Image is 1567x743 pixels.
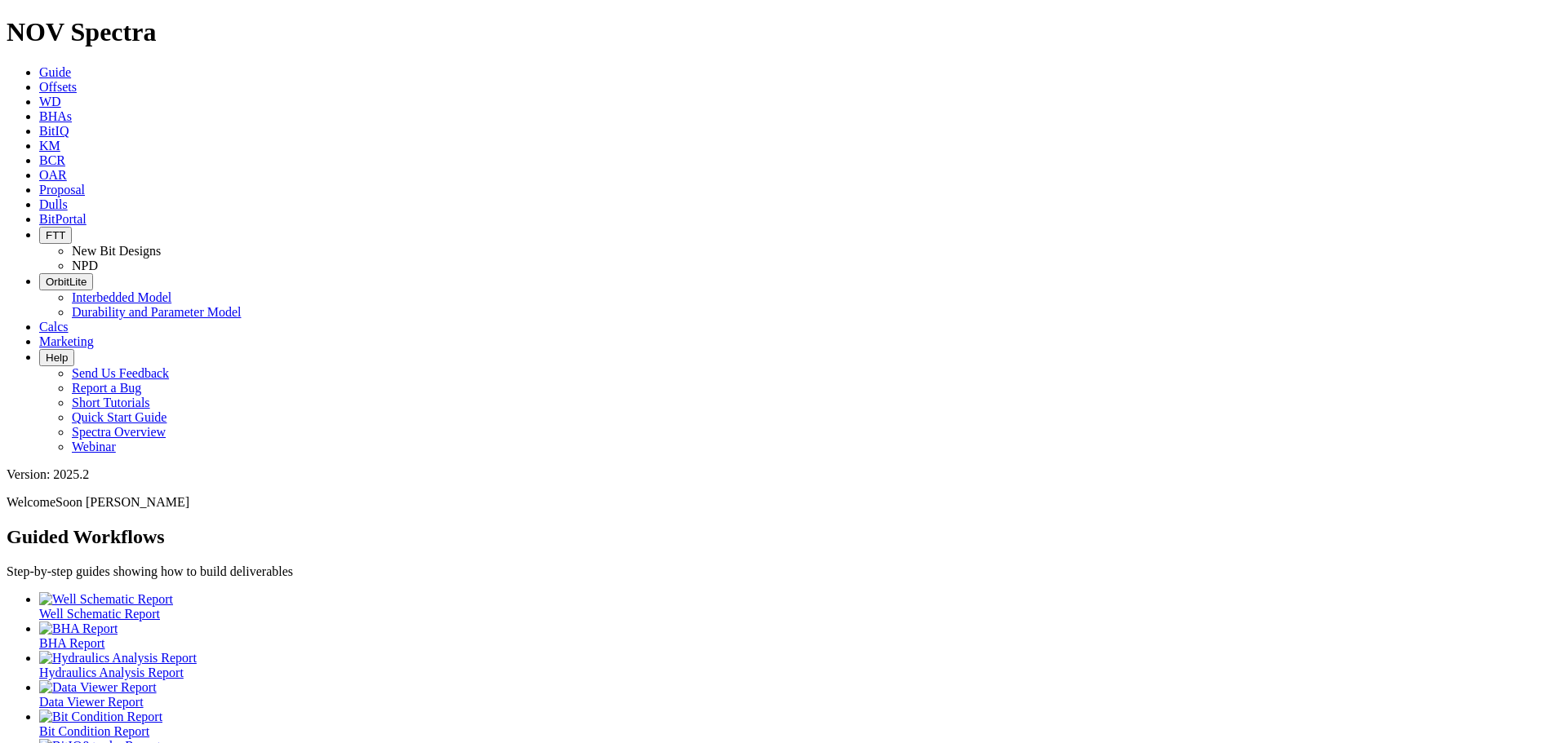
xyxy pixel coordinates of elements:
a: Marketing [39,334,94,348]
a: Well Schematic Report Well Schematic Report [39,592,1560,621]
a: Short Tutorials [72,396,150,409]
a: Report a Bug [72,381,141,395]
span: Help [46,352,68,364]
a: KM [39,139,60,153]
a: Durability and Parameter Model [72,305,242,319]
span: Soon [PERSON_NAME] [55,495,189,509]
a: OAR [39,168,67,182]
p: Step-by-step guides showing how to build deliverables [7,564,1560,579]
div: Version: 2025.2 [7,467,1560,482]
span: Bit Condition Report [39,724,149,738]
a: NPD [72,259,98,272]
img: Well Schematic Report [39,592,173,607]
img: Hydraulics Analysis Report [39,651,197,666]
a: Webinar [72,440,116,453]
h2: Guided Workflows [7,526,1560,548]
span: FTT [46,229,65,241]
a: BitIQ [39,124,69,138]
span: Data Viewer Report [39,695,144,709]
img: BHA Report [39,621,118,636]
a: Proposal [39,183,85,197]
button: OrbitLite [39,273,93,290]
a: Calcs [39,320,69,334]
a: Quick Start Guide [72,410,166,424]
a: WD [39,95,61,108]
img: Data Viewer Report [39,680,157,695]
a: Hydraulics Analysis Report Hydraulics Analysis Report [39,651,1560,679]
a: BCR [39,153,65,167]
a: Guide [39,65,71,79]
a: Bit Condition Report Bit Condition Report [39,710,1560,738]
a: Send Us Feedback [72,366,169,380]
span: Well Schematic Report [39,607,160,621]
a: Interbedded Model [72,290,171,304]
span: Hydraulics Analysis Report [39,666,184,679]
a: New Bit Designs [72,244,161,258]
p: Welcome [7,495,1560,510]
a: Data Viewer Report Data Viewer Report [39,680,1560,709]
span: BHA Report [39,636,104,650]
span: OrbitLite [46,276,87,288]
a: Spectra Overview [72,425,166,439]
button: Help [39,349,74,366]
img: Bit Condition Report [39,710,162,724]
a: Offsets [39,80,77,94]
button: FTT [39,227,72,244]
a: BHAs [39,109,72,123]
a: Dulls [39,197,68,211]
a: BHA Report BHA Report [39,621,1560,650]
a: BitPortal [39,212,87,226]
h1: NOV Spectra [7,17,1560,47]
